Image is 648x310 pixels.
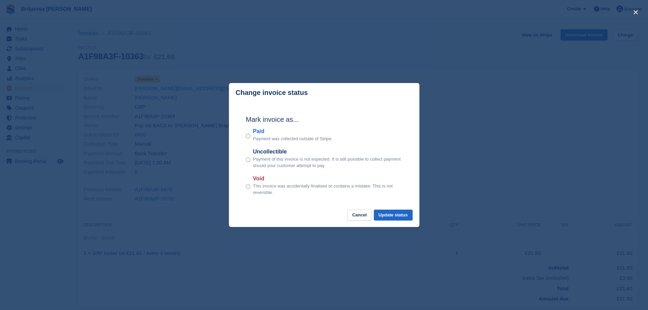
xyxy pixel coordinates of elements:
p: Change invoice status [236,89,308,97]
p: Payment was collected outside of Stripe. [253,135,333,142]
label: Paid [253,127,333,135]
button: Cancel [347,210,371,221]
button: close [630,7,641,18]
p: This invoice was accidentally finalised or contains a mistake. This is not reversible. [253,183,402,196]
p: Payment of this invoice is not expected. It is still possible to collect payment should your cust... [253,156,402,169]
label: Uncollectible [253,148,402,156]
label: Void [253,175,402,183]
h2: Mark invoice as... [246,114,402,125]
button: Update status [374,210,413,221]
